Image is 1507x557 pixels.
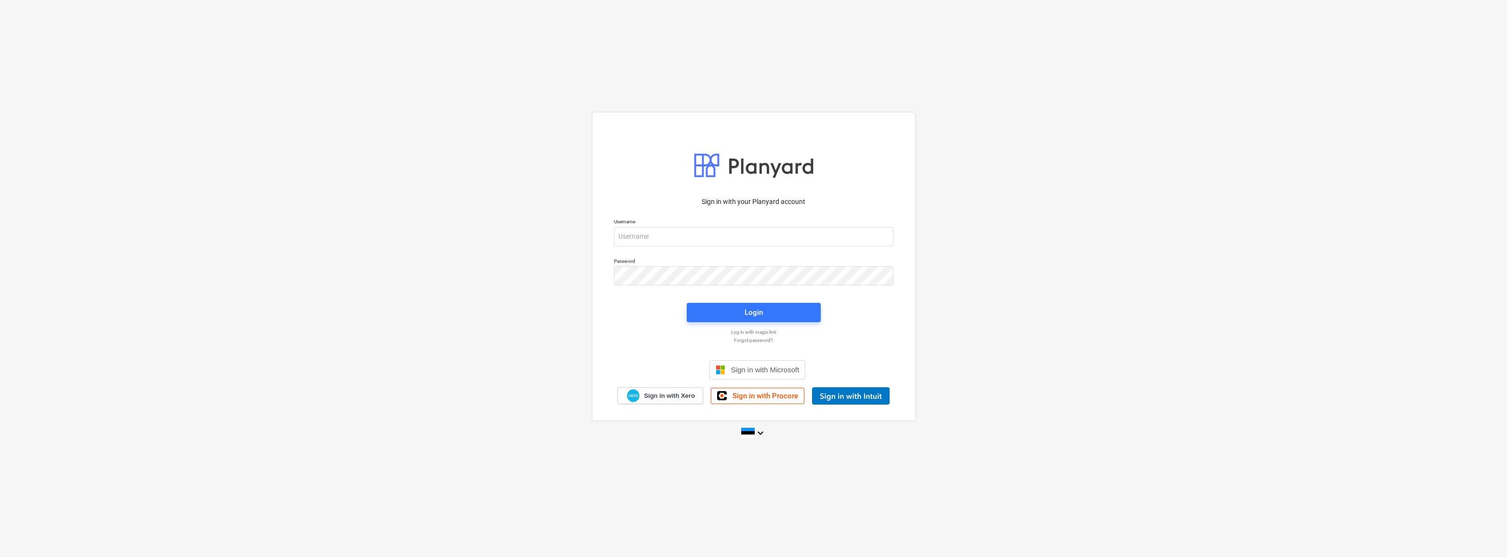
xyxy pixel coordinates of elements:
[609,337,898,343] a: Forgot password?
[711,388,804,404] a: Sign in with Procore
[627,389,640,402] img: Xero logo
[609,329,898,335] a: Log in with magic link
[614,197,894,207] p: Sign in with your Planyard account
[614,258,894,266] p: Password
[614,218,894,227] p: Username
[716,365,725,375] img: Microsoft logo
[617,387,703,404] a: Sign in with Xero
[745,306,763,319] div: Login
[733,392,798,400] span: Sign in with Procore
[614,227,894,246] input: Username
[755,427,766,439] i: keyboard_arrow_down
[644,392,694,400] span: Sign in with Xero
[731,366,800,374] span: Sign in with Microsoft
[687,303,821,322] button: Login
